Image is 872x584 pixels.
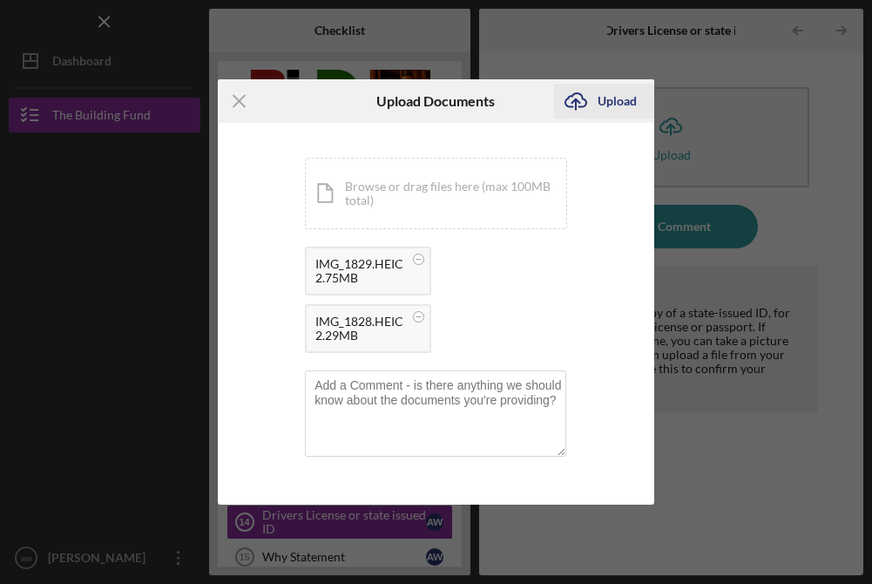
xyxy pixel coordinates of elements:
div: IMG_1829.HEIC [315,257,403,271]
div: 2.75MB [315,271,403,285]
div: Upload [598,84,637,119]
button: Upload [554,84,654,119]
h6: Upload Documents [376,93,495,109]
div: 2.29MB [315,329,403,343]
div: IMG_1828.HEIC [315,315,403,329]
